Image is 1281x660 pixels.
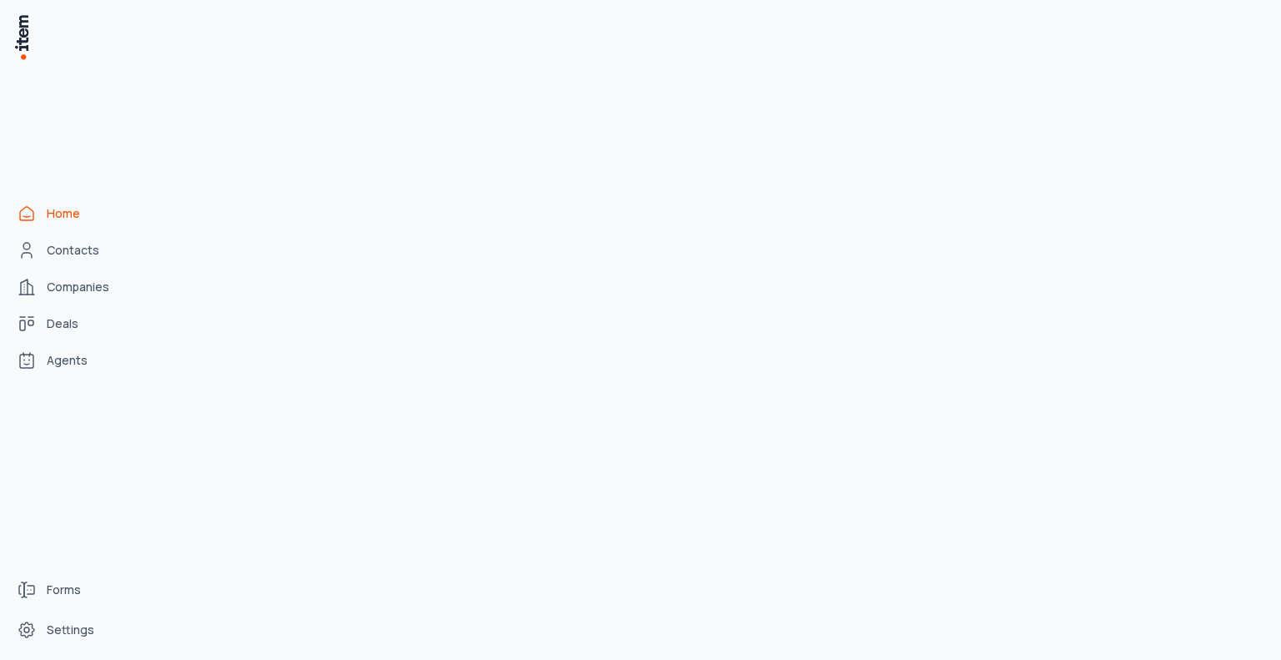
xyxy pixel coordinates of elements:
span: Forms [47,582,81,598]
a: Companies [10,270,137,304]
span: Companies [47,279,109,295]
span: Agents [47,352,88,369]
a: Forms [10,573,137,607]
a: deals [10,307,137,340]
a: Home [10,197,137,230]
a: Contacts [10,234,137,267]
a: Agents [10,344,137,377]
span: Home [47,205,80,222]
span: Settings [47,622,94,638]
img: Item Brain Logo [13,13,30,61]
span: Contacts [47,242,99,259]
span: Deals [47,315,78,332]
a: Settings [10,613,137,647]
